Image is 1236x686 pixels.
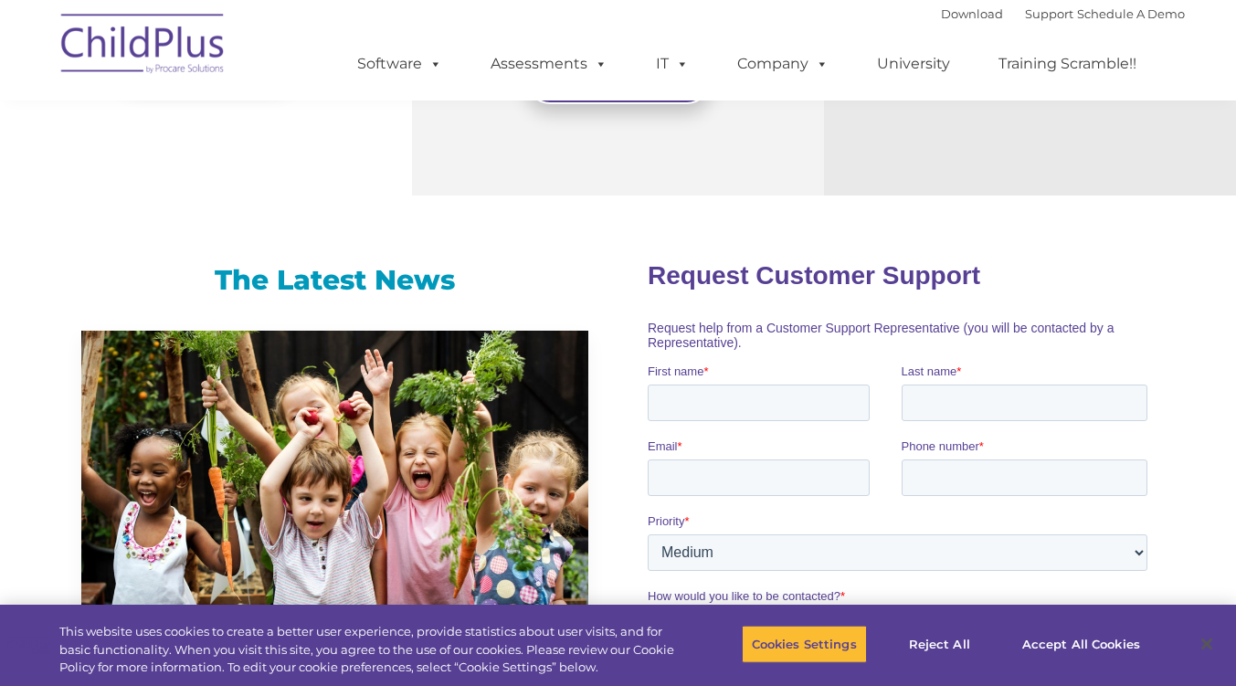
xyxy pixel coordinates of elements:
a: Assessments [472,46,626,82]
a: Company [719,46,847,82]
a: University [859,46,968,82]
img: ChildPlus by Procare Solutions [52,1,235,92]
button: Cookies Settings [742,625,867,663]
a: Training Scramble!! [980,46,1155,82]
button: Close [1187,624,1227,664]
font: | [941,6,1185,21]
a: Support [1025,6,1073,21]
a: Software [339,46,460,82]
a: IT [638,46,707,82]
div: This website uses cookies to create a better user experience, provide statistics about user visit... [59,623,680,677]
button: Accept All Cookies [1012,625,1150,663]
a: Download [941,6,1003,21]
button: Reject All [882,625,997,663]
h3: The Latest News [81,262,588,299]
a: Schedule A Demo [1077,6,1185,21]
